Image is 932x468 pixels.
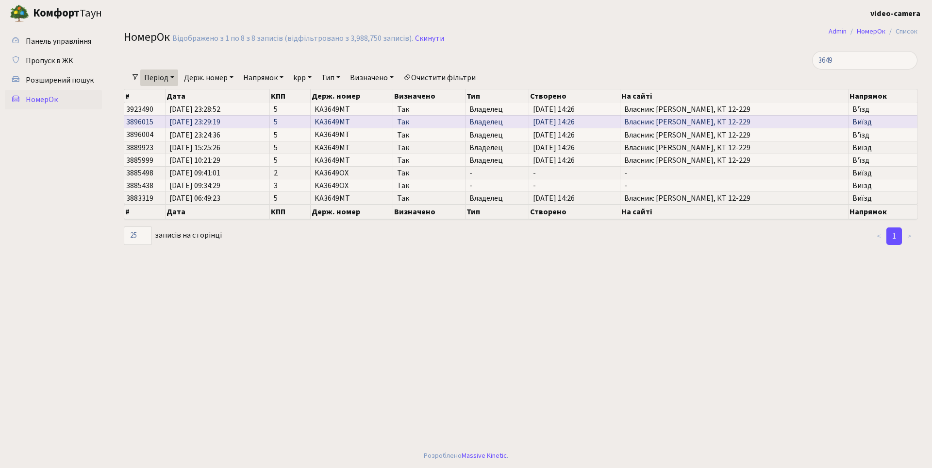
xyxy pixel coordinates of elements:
[624,169,844,177] span: -
[169,182,265,190] span: [DATE] 09:34:29
[166,89,269,103] th: Дата
[469,144,525,152] span: Владелец
[849,205,917,219] th: Напрямок
[812,51,917,69] input: Пошук...
[533,118,616,126] span: [DATE] 14:26
[270,205,311,219] th: КПП
[166,205,269,219] th: Дата
[126,130,153,140] span: 3896004
[870,8,920,19] a: video-camera
[33,5,102,22] span: Таун
[469,169,525,177] span: -
[529,89,620,103] th: Створено
[533,156,616,164] span: [DATE] 14:26
[26,55,73,66] span: Пропуск в ЖК
[397,144,461,152] span: Так
[469,105,525,113] span: Владелец
[469,194,525,202] span: Владелец
[169,118,265,126] span: [DATE] 23:29:19
[624,182,844,190] span: -
[852,131,913,139] span: В'їзд
[624,131,844,139] span: Власник: [PERSON_NAME], КТ 12-229
[317,69,344,86] a: Тип
[533,105,616,113] span: [DATE] 14:26
[393,89,466,103] th: Визначено
[624,105,844,113] span: Власник: [PERSON_NAME], КТ 12-229
[857,26,885,36] a: НомерОк
[466,205,530,219] th: Тип
[885,26,917,37] li: Список
[620,89,848,103] th: На сайті
[424,451,508,461] div: Розроблено .
[126,155,153,166] span: 3885999
[126,168,153,178] span: 3885498
[620,205,848,219] th: На сайті
[274,169,307,177] span: 2
[469,156,525,164] span: Владелец
[126,193,153,204] span: 3883319
[274,182,307,190] span: 3
[5,90,102,109] a: НомерОк
[886,227,902,245] a: 1
[126,180,153,191] span: 3885438
[169,156,265,164] span: [DATE] 10:21:29
[169,144,265,152] span: [DATE] 15:25:26
[289,69,316,86] a: kpp
[624,194,844,202] span: Власник: [PERSON_NAME], КТ 12-229
[126,142,153,153] span: 3889923
[270,89,311,103] th: КПП
[462,451,507,461] a: Massive Kinetic
[124,89,166,103] th: #
[852,118,913,126] span: Виїзд
[274,105,307,113] span: 5
[624,156,844,164] span: Власник: [PERSON_NAME], КТ 12-229
[5,32,102,51] a: Панель управління
[124,29,170,46] span: НомерОк
[399,69,480,86] a: Очистити фільтри
[315,130,350,140] span: KA3649MT
[624,118,844,126] span: Власник: [PERSON_NAME], КТ 12-229
[814,21,932,42] nav: breadcrumb
[397,182,461,190] span: Так
[274,194,307,202] span: 5
[26,36,91,47] span: Панель управління
[849,89,917,103] th: Напрямок
[829,26,847,36] a: Admin
[33,5,80,21] b: Комфорт
[124,226,152,245] select: записів на сторінці
[469,118,525,126] span: Владелец
[397,194,461,202] span: Так
[26,94,58,105] span: НомерОк
[852,169,913,177] span: Виїзд
[274,118,307,126] span: 5
[5,70,102,90] a: Розширений пошук
[169,169,265,177] span: [DATE] 09:41:01
[852,194,913,202] span: Виїзд
[315,180,349,191] span: KA3649OX
[533,131,616,139] span: [DATE] 14:26
[180,69,237,86] a: Держ. номер
[533,144,616,152] span: [DATE] 14:26
[852,105,913,113] span: В'їзд
[397,156,461,164] span: Так
[533,169,616,177] span: -
[533,182,616,190] span: -
[124,205,166,219] th: #
[393,205,466,219] th: Визначено
[315,168,349,178] span: KA3649OX
[315,142,350,153] span: KA3649MT
[274,144,307,152] span: 5
[140,69,178,86] a: Період
[852,182,913,190] span: Виїзд
[415,34,444,43] a: Скинути
[397,131,461,139] span: Так
[624,144,844,152] span: Власник: [PERSON_NAME], КТ 12-229
[852,144,913,152] span: Виїзд
[10,4,29,23] img: logo.png
[852,156,913,164] span: В'їзд
[397,105,461,113] span: Так
[172,34,413,43] div: Відображено з 1 по 8 з 8 записів (відфільтровано з 3,988,750 записів).
[169,131,265,139] span: [DATE] 23:24:36
[469,131,525,139] span: Владелец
